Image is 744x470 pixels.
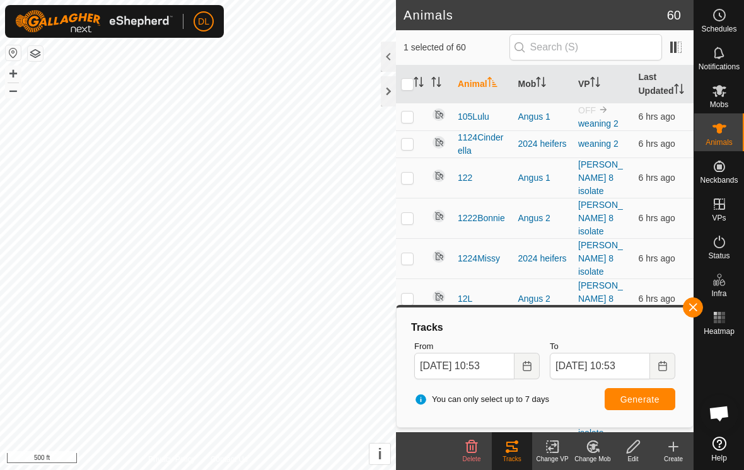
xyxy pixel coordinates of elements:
img: returning off [431,209,446,224]
div: Create [653,454,694,464]
div: Angus 2 [518,212,569,225]
span: 1224Missy [458,252,500,265]
a: [PERSON_NAME] 8 isolate [578,280,623,317]
span: Generate [620,394,660,404]
div: Tracks [492,454,532,464]
span: 1 Oct 2025 at 10:55 am [639,139,675,149]
span: Delete [463,456,481,462]
img: Gallagher Logo [15,10,173,33]
button: i [369,444,390,464]
span: Mobs [710,101,728,108]
div: 2024 heifers [518,137,569,151]
span: i [378,445,382,462]
p-sorticon: Activate to sort [674,86,684,96]
span: Animals [706,139,733,146]
span: 1124Cinderella [458,131,508,158]
th: Last Updated [634,66,694,103]
label: From [414,340,540,353]
input: Search (S) [509,34,662,60]
span: Notifications [699,63,740,71]
span: Status [708,252,729,260]
span: OFF [578,105,596,115]
th: VP [573,66,634,103]
p-sorticon: Activate to sort [487,79,497,89]
img: returning off [431,289,446,304]
button: Choose Date [650,353,675,379]
div: Angus 1 [518,171,569,185]
img: returning off [431,107,446,122]
span: Help [711,454,727,462]
th: Mob [513,66,574,103]
h2: Animals [404,8,667,23]
img: returning off [431,135,446,150]
div: Angus 1 [518,110,569,123]
span: 1 selected of 60 [404,41,509,54]
a: [PERSON_NAME] 8 isolate [578,159,623,196]
span: 12L [458,292,472,306]
a: Help [694,432,744,467]
span: DL [198,15,209,28]
p-sorticon: Activate to sort [431,79,441,89]
a: weaning 2 [578,139,619,149]
span: 1 Oct 2025 at 10:56 am [639,173,675,183]
label: To [550,340,675,353]
img: returning off [431,168,446,183]
button: Choose Date [514,353,540,379]
span: 1 Oct 2025 at 10:56 am [639,294,675,304]
img: to [598,105,608,115]
button: Map Layers [28,46,43,61]
p-sorticon: Activate to sort [536,79,546,89]
span: Neckbands [700,176,738,184]
a: Privacy Policy [148,454,195,465]
button: Generate [605,388,675,410]
img: returning off [431,249,446,264]
span: Schedules [701,25,736,33]
div: Tracks [409,320,680,335]
span: 1 Oct 2025 at 10:55 am [639,213,675,223]
p-sorticon: Activate to sort [414,79,424,89]
div: Angus 2 [518,292,569,306]
span: 1222Bonnie [458,212,505,225]
span: 60 [667,6,681,25]
span: Infra [711,290,726,297]
p-sorticon: Activate to sort [590,79,600,89]
span: You can only select up to 7 days [414,393,549,406]
div: Open chat [700,394,738,432]
th: Animal [453,66,513,103]
span: 1 Oct 2025 at 10:55 am [639,112,675,122]
span: 1 Oct 2025 at 10:56 am [639,253,675,263]
a: Contact Us [211,454,248,465]
a: weaning 2 [578,118,619,129]
a: [PERSON_NAME] 8 isolate [578,240,623,277]
div: Change VP [532,454,573,464]
span: 122 [458,171,472,185]
button: Reset Map [6,45,21,60]
button: – [6,83,21,98]
span: Heatmap [704,328,735,335]
a: [PERSON_NAME] 8 isolate [578,200,623,236]
span: VPs [712,214,726,222]
div: 2024 heifers [518,252,569,265]
div: Change Mob [573,454,613,464]
div: Edit [613,454,653,464]
span: 105Lulu [458,110,489,123]
button: + [6,66,21,81]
